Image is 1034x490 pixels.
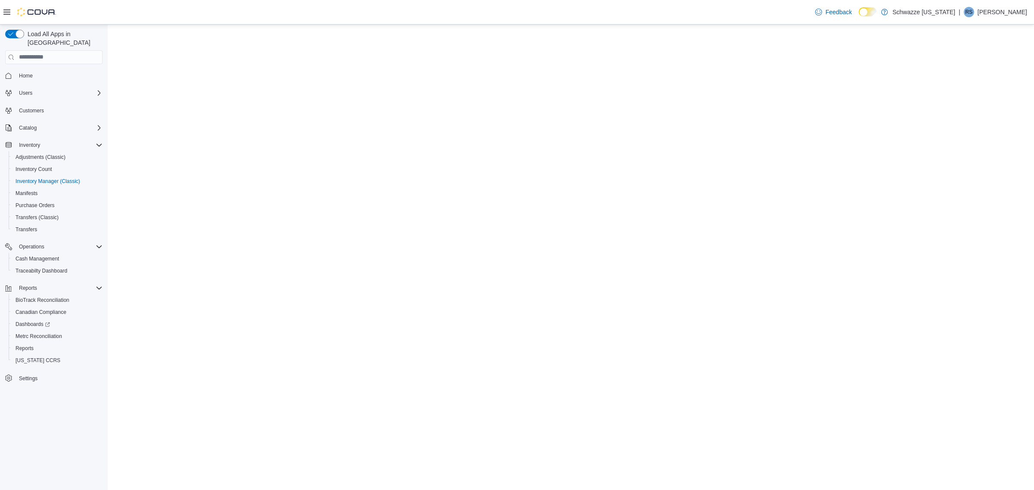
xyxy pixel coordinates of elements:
[16,123,103,133] span: Catalog
[16,242,103,252] span: Operations
[12,188,103,198] span: Manifests
[19,107,44,114] span: Customers
[16,345,34,352] span: Reports
[12,200,58,211] a: Purchase Orders
[16,71,36,81] a: Home
[16,166,52,173] span: Inventory Count
[9,199,106,211] button: Purchase Orders
[12,295,103,305] span: BioTrack Reconciliation
[16,88,36,98] button: Users
[12,355,64,366] a: [US_STATE] CCRS
[16,297,69,304] span: BioTrack Reconciliation
[19,142,40,149] span: Inventory
[959,7,960,17] p: |
[12,355,103,366] span: Washington CCRS
[9,223,106,236] button: Transfers
[12,331,103,341] span: Metrc Reconciliation
[12,331,65,341] a: Metrc Reconciliation
[9,318,106,330] a: Dashboards
[2,139,106,151] button: Inventory
[19,285,37,292] span: Reports
[965,7,973,17] span: RS
[12,164,103,174] span: Inventory Count
[9,175,106,187] button: Inventory Manager (Classic)
[9,265,106,277] button: Traceabilty Dashboard
[16,202,55,209] span: Purchase Orders
[964,7,974,17] div: River Smith
[2,241,106,253] button: Operations
[2,282,106,294] button: Reports
[12,176,84,186] a: Inventory Manager (Classic)
[12,307,70,317] a: Canadian Compliance
[2,69,106,82] button: Home
[12,266,103,276] span: Traceabilty Dashboard
[9,211,106,223] button: Transfers (Classic)
[16,321,50,328] span: Dashboards
[17,8,56,16] img: Cova
[12,212,103,223] span: Transfers (Classic)
[16,178,80,185] span: Inventory Manager (Classic)
[9,330,106,342] button: Metrc Reconciliation
[12,319,53,329] a: Dashboards
[12,188,41,198] a: Manifests
[2,104,106,117] button: Customers
[9,342,106,354] button: Reports
[12,266,71,276] a: Traceabilty Dashboard
[5,66,103,407] nav: Complex example
[9,354,106,366] button: [US_STATE] CCRS
[16,140,44,150] button: Inventory
[16,88,103,98] span: Users
[16,214,59,221] span: Transfers (Classic)
[16,226,37,233] span: Transfers
[16,105,47,116] a: Customers
[16,283,103,293] span: Reports
[16,283,40,293] button: Reports
[12,224,40,235] a: Transfers
[16,255,59,262] span: Cash Management
[12,254,62,264] a: Cash Management
[12,152,103,162] span: Adjustments (Classic)
[12,343,37,354] a: Reports
[16,357,60,364] span: [US_STATE] CCRS
[16,242,48,252] button: Operations
[12,319,103,329] span: Dashboards
[16,190,37,197] span: Manifests
[19,72,33,79] span: Home
[19,375,37,382] span: Settings
[19,124,37,131] span: Catalog
[812,3,855,21] a: Feedback
[12,152,69,162] a: Adjustments (Classic)
[859,7,877,16] input: Dark Mode
[9,187,106,199] button: Manifests
[9,294,106,306] button: BioTrack Reconciliation
[12,295,73,305] a: BioTrack Reconciliation
[16,372,103,383] span: Settings
[12,176,103,186] span: Inventory Manager (Classic)
[892,7,955,17] p: Schwazze [US_STATE]
[24,30,103,47] span: Load All Apps in [GEOGRAPHIC_DATA]
[16,123,40,133] button: Catalog
[16,70,103,81] span: Home
[16,140,103,150] span: Inventory
[16,105,103,116] span: Customers
[825,8,852,16] span: Feedback
[16,309,66,316] span: Canadian Compliance
[12,307,103,317] span: Canadian Compliance
[12,212,62,223] a: Transfers (Classic)
[9,306,106,318] button: Canadian Compliance
[16,373,41,384] a: Settings
[2,122,106,134] button: Catalog
[12,164,56,174] a: Inventory Count
[12,254,103,264] span: Cash Management
[19,243,44,250] span: Operations
[16,333,62,340] span: Metrc Reconciliation
[9,163,106,175] button: Inventory Count
[19,90,32,96] span: Users
[16,154,65,161] span: Adjustments (Classic)
[12,343,103,354] span: Reports
[9,151,106,163] button: Adjustments (Classic)
[12,200,103,211] span: Purchase Orders
[12,224,103,235] span: Transfers
[2,87,106,99] button: Users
